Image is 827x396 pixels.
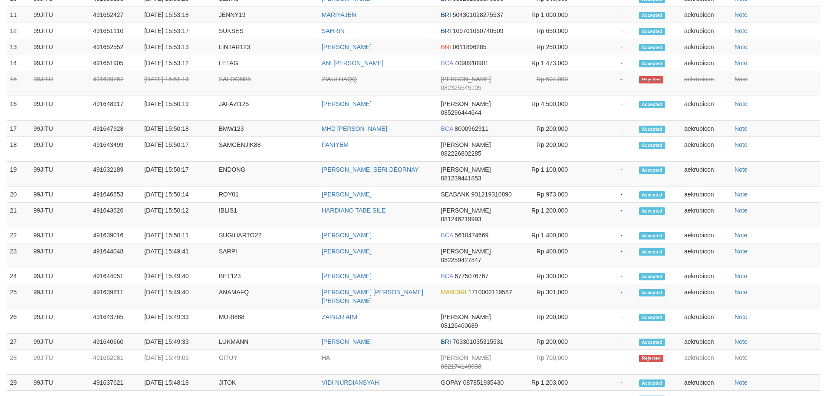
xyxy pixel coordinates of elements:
td: 99JITU [30,243,89,268]
td: Rp 1,200,000 [517,203,581,227]
span: Accepted [639,12,665,19]
td: 29 [7,375,30,391]
td: 99JITU [30,334,89,350]
td: Rp 1,473,000 [517,55,581,71]
a: [PERSON_NAME] [PERSON_NAME] [PERSON_NAME] [322,289,423,304]
td: [DATE] 15:50:12 [141,203,215,227]
td: 12 [7,23,30,39]
span: Accepted [639,191,665,199]
a: Note [735,248,748,255]
span: 8000962911 [455,125,488,132]
a: Note [735,379,748,386]
span: Accepted [639,314,665,321]
a: Note [735,191,748,198]
td: aekrubicon [681,284,731,309]
td: Rp 4,500,000 [517,96,581,121]
td: 25 [7,284,30,309]
span: BNI [441,43,451,50]
a: Note [735,100,748,107]
a: Note [735,76,748,83]
td: [DATE] 15:50:17 [141,137,215,162]
span: BCA [441,273,453,280]
td: [DATE] 15:50:14 [141,186,215,203]
td: [DATE] 15:53:17 [141,23,215,39]
a: Note [735,60,748,67]
span: 081246219993 [441,216,481,223]
td: - [581,334,636,350]
td: - [581,227,636,243]
td: Rp 400,000 [517,243,581,268]
a: ZAINUR AINI [322,313,357,320]
span: Accepted [639,339,665,346]
td: - [581,309,636,334]
td: [DATE] 15:49:05 [141,350,215,375]
td: [DATE] 15:50:19 [141,96,215,121]
td: LETAG [215,55,318,71]
td: aekrubicon [681,268,731,284]
a: [PERSON_NAME] [322,248,372,255]
span: Accepted [639,101,665,108]
a: Note [735,354,748,361]
a: ZIAULHAQQ [322,76,357,83]
td: - [581,137,636,162]
td: Rp 300,000 [517,268,581,284]
span: 082259427847 [441,256,481,263]
span: 08126460689 [441,322,478,329]
td: 15 [7,71,30,96]
span: Accepted [639,126,665,133]
td: 99JITU [30,7,89,23]
td: BET123 [215,268,318,284]
td: - [581,55,636,71]
td: 491640660 [89,334,141,350]
td: BMW123 [215,121,318,137]
td: 16 [7,96,30,121]
td: [DATE] 15:48:18 [141,375,215,391]
span: 087851935430 [463,379,504,386]
span: 901219310890 [471,191,511,198]
a: [PERSON_NAME] [322,273,372,280]
span: Accepted [639,379,665,387]
td: aekrubicon [681,96,731,121]
a: Note [735,141,748,148]
span: BCA [441,125,453,132]
td: aekrubicon [681,203,731,227]
td: 99JITU [30,96,89,121]
td: LINTAR123 [215,39,318,55]
span: Accepted [639,166,665,174]
td: - [581,96,636,121]
span: 0611896285 [453,43,487,50]
a: Note [735,166,748,173]
a: Note [735,27,748,34]
span: BRI [441,11,451,18]
td: Rp 200,000 [517,137,581,162]
span: Accepted [639,142,665,149]
td: ROY01 [215,186,318,203]
td: Rp 200,000 [517,334,581,350]
td: 99JITU [30,227,89,243]
td: ENDONG [215,162,318,186]
td: aekrubicon [681,39,731,55]
a: ANI [PERSON_NAME] [322,60,383,67]
td: 17 [7,121,30,137]
span: Rejected [639,76,663,83]
span: [PERSON_NAME] [441,248,491,255]
span: MANDIRI [441,289,466,296]
td: 99JITU [30,39,89,55]
span: 504301028275537 [453,11,504,18]
span: BCA [441,60,453,67]
td: 24 [7,268,30,284]
td: JENNY19 [215,7,318,23]
td: 99JITU [30,268,89,284]
td: - [581,375,636,391]
td: 491639016 [89,227,141,243]
td: [DATE] 15:49:41 [141,243,215,268]
span: GOPAY [441,379,461,386]
span: Accepted [639,289,665,296]
td: Rp 250,000 [517,39,581,55]
td: [DATE] 15:50:18 [141,121,215,137]
td: 491643765 [89,309,141,334]
td: 491652552 [89,39,141,55]
a: [PERSON_NAME] SERI DEORNAY [322,166,419,173]
span: Rejected [639,355,663,362]
td: [DATE] 15:49:40 [141,268,215,284]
